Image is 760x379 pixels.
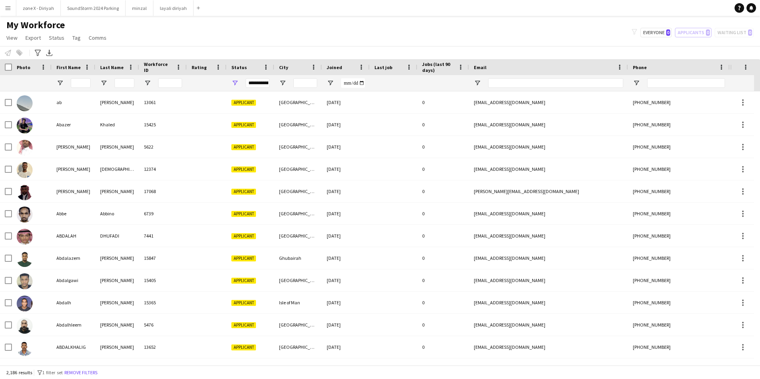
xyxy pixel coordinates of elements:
[17,64,30,70] span: Photo
[52,225,95,247] div: ABDALAH
[95,136,139,158] div: [PERSON_NAME]
[628,180,730,202] div: [PHONE_NUMBER]
[279,79,286,87] button: Open Filter Menu
[469,247,628,269] div: [EMAIL_ADDRESS][DOMAIN_NAME]
[17,162,33,178] img: Abbas Mohammed sherif
[6,19,65,31] span: My Workforce
[322,203,370,224] div: [DATE]
[274,114,322,135] div: [GEOGRAPHIC_DATA]
[95,292,139,313] div: [PERSON_NAME]
[17,251,33,267] img: Abdalazem Babker
[95,91,139,113] div: [PERSON_NAME]
[474,64,487,70] span: Email
[231,278,256,284] span: Applicant
[322,292,370,313] div: [DATE]
[89,34,107,41] span: Comms
[628,292,730,313] div: [PHONE_NUMBER]
[139,203,187,224] div: 6739
[17,118,33,133] img: Abazer Khaled
[17,273,33,289] img: Abdalgawi Yousef
[231,322,256,328] span: Applicant
[628,247,730,269] div: [PHONE_NUMBER]
[52,203,95,224] div: Abbe
[95,225,139,247] div: DHUFADI
[327,79,334,87] button: Open Filter Menu
[274,180,322,202] div: [GEOGRAPHIC_DATA]
[139,180,187,202] div: 17068
[231,189,256,195] span: Applicant
[274,336,322,358] div: [GEOGRAPHIC_DATA]
[6,34,17,41] span: View
[322,91,370,113] div: [DATE]
[666,29,670,36] span: 0
[231,64,247,70] span: Status
[139,336,187,358] div: 13652
[469,336,628,358] div: [EMAIL_ADDRESS][DOMAIN_NAME]
[49,34,64,41] span: Status
[95,114,139,135] div: Khaled
[153,0,194,16] button: layali diriyah
[469,225,628,247] div: [EMAIL_ADDRESS][DOMAIN_NAME]
[417,336,469,358] div: 0
[469,203,628,224] div: [EMAIL_ADDRESS][DOMAIN_NAME]
[274,203,322,224] div: [GEOGRAPHIC_DATA]
[322,158,370,180] div: [DATE]
[374,64,392,70] span: Last job
[144,61,173,73] span: Workforce ID
[139,136,187,158] div: 5622
[231,211,256,217] span: Applicant
[95,158,139,180] div: [DEMOGRAPHIC_DATA][PERSON_NAME]
[422,61,455,73] span: Jobs (last 90 days)
[322,225,370,247] div: [DATE]
[628,91,730,113] div: [PHONE_NUMBER]
[274,158,322,180] div: [GEOGRAPHIC_DATA]
[231,79,238,87] button: Open Filter Menu
[322,336,370,358] div: [DATE]
[341,78,365,88] input: Joined Filter Input
[274,269,322,291] div: [GEOGRAPHIC_DATA]
[139,292,187,313] div: 15365
[139,247,187,269] div: 15847
[139,225,187,247] div: 7441
[469,91,628,113] div: [EMAIL_ADDRESS][DOMAIN_NAME]
[647,78,725,88] input: Phone Filter Input
[417,136,469,158] div: 0
[417,203,469,224] div: 0
[85,33,110,43] a: Comms
[417,292,469,313] div: 0
[95,247,139,269] div: [PERSON_NAME]
[139,91,187,113] div: 13061
[628,225,730,247] div: [PHONE_NUMBER]
[25,34,41,41] span: Export
[628,158,730,180] div: [PHONE_NUMBER]
[231,144,256,150] span: Applicant
[231,100,256,106] span: Applicant
[100,79,107,87] button: Open Filter Menu
[56,79,64,87] button: Open Filter Menu
[61,0,126,16] button: SoundStorm 2024 Parking
[17,95,33,111] img: ab osama
[52,114,95,135] div: Abazer
[95,203,139,224] div: Abbino
[95,180,139,202] div: [PERSON_NAME]
[231,344,256,350] span: Applicant
[417,269,469,291] div: 0
[56,64,81,70] span: First Name
[45,48,54,58] app-action-btn: Export XLSX
[322,114,370,135] div: [DATE]
[22,33,44,43] a: Export
[17,140,33,156] img: Abbas Mohammed
[69,33,84,43] a: Tag
[322,314,370,336] div: [DATE]
[52,292,95,313] div: Abdalh
[640,28,672,37] button: Everyone0
[628,336,730,358] div: [PHONE_NUMBER]
[52,158,95,180] div: [PERSON_NAME]
[17,207,33,222] img: Abbe Abbino
[52,180,95,202] div: [PERSON_NAME]
[17,229,33,245] img: ABDALAH DHUFADI
[628,136,730,158] div: [PHONE_NUMBER]
[231,233,256,239] span: Applicant
[139,114,187,135] div: 15425
[52,91,95,113] div: ab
